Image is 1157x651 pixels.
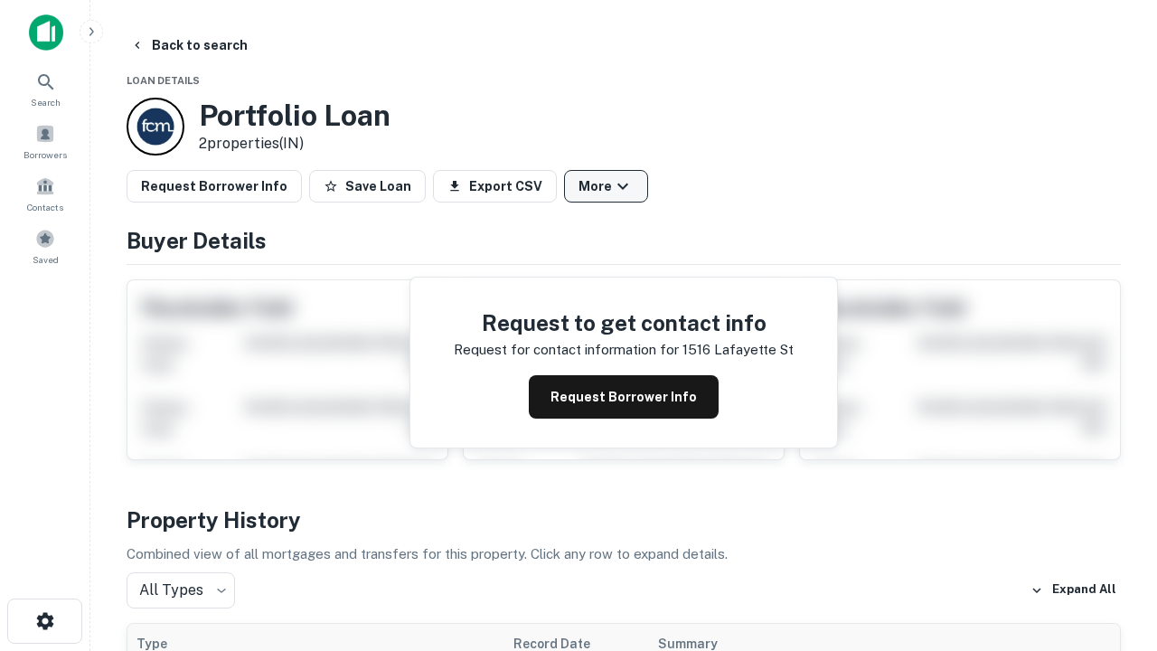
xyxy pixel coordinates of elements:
h4: Property History [127,504,1121,536]
iframe: Chat Widget [1067,506,1157,593]
p: 2 properties (IN) [199,133,390,155]
button: Export CSV [433,170,557,203]
h4: Buyer Details [127,224,1121,257]
a: Saved [5,222,85,270]
a: Contacts [5,169,85,218]
img: capitalize-icon.png [29,14,63,51]
div: All Types [127,572,235,609]
p: 1516 lafayette st [682,339,794,361]
h3: Portfolio Loan [199,99,390,133]
span: Search [31,95,61,109]
span: Borrowers [24,147,67,162]
span: Contacts [27,200,63,214]
button: Request Borrower Info [529,375,719,419]
button: Save Loan [309,170,426,203]
p: Request for contact information for [454,339,679,361]
button: Expand All [1026,577,1121,604]
button: More [564,170,648,203]
button: Back to search [123,29,255,61]
span: Saved [33,252,59,267]
p: Combined view of all mortgages and transfers for this property. Click any row to expand details. [127,543,1121,565]
a: Search [5,64,85,113]
a: Borrowers [5,117,85,165]
button: Request Borrower Info [127,170,302,203]
span: Loan Details [127,75,200,86]
h4: Request to get contact info [454,307,794,339]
